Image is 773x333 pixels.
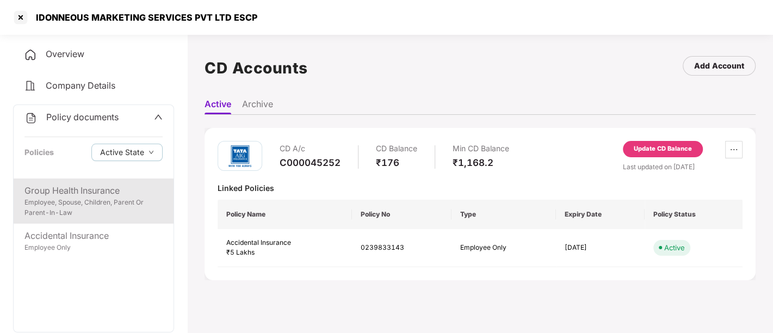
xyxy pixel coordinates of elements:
th: Policy Name [218,200,352,229]
div: Employee Only [460,243,547,253]
div: Group Health Insurance [24,184,163,198]
button: Active Statedown [91,144,163,161]
div: Policies [24,146,54,158]
div: CD A/c [280,141,341,157]
span: Company Details [46,80,115,91]
div: Linked Policies [218,183,743,193]
img: svg+xml;base64,PHN2ZyB4bWxucz0iaHR0cDovL3d3dy53My5vcmcvMjAwMC9zdmciIHdpZHRoPSIyNCIgaGVpZ2h0PSIyNC... [24,112,38,125]
span: Overview [46,48,84,59]
div: ₹176 [376,157,417,169]
div: Active [664,242,685,253]
th: Type [452,200,555,229]
div: C000045252 [280,157,341,169]
img: svg+xml;base64,PHN2ZyB4bWxucz0iaHR0cDovL3d3dy53My5vcmcvMjAwMC9zdmciIHdpZHRoPSIyNCIgaGVpZ2h0PSIyNC... [24,48,37,61]
img: tatag.png [224,140,256,172]
th: Policy No [352,200,452,229]
div: CD Balance [376,141,417,157]
div: Min CD Balance [453,141,509,157]
span: down [149,150,154,156]
div: Accidental Insurance [226,238,343,248]
button: ellipsis [725,141,743,158]
td: [DATE] [556,229,645,268]
div: Employee, Spouse, Children, Parent Or Parent-In-Law [24,198,163,218]
span: ₹5 Lakhs [226,248,255,256]
th: Expiry Date [556,200,645,229]
li: Archive [242,98,273,114]
span: up [154,113,163,121]
th: Policy Status [645,200,743,229]
div: Add Account [694,60,744,72]
span: Policy documents [46,112,119,122]
div: Last updated on [DATE] [623,162,743,172]
span: Active State [100,146,144,158]
li: Active [205,98,231,114]
div: IDONNEOUS MARKETING SERVICES PVT LTD ESCP [29,12,257,23]
td: 0239833143 [352,229,452,268]
span: ellipsis [726,145,742,154]
div: Update CD Balance [634,144,692,154]
div: Accidental Insurance [24,229,163,243]
div: ₹1,168.2 [453,157,509,169]
img: svg+xml;base64,PHN2ZyB4bWxucz0iaHR0cDovL3d3dy53My5vcmcvMjAwMC9zdmciIHdpZHRoPSIyNCIgaGVpZ2h0PSIyNC... [24,79,37,92]
div: Employee Only [24,243,163,253]
h1: CD Accounts [205,56,308,80]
